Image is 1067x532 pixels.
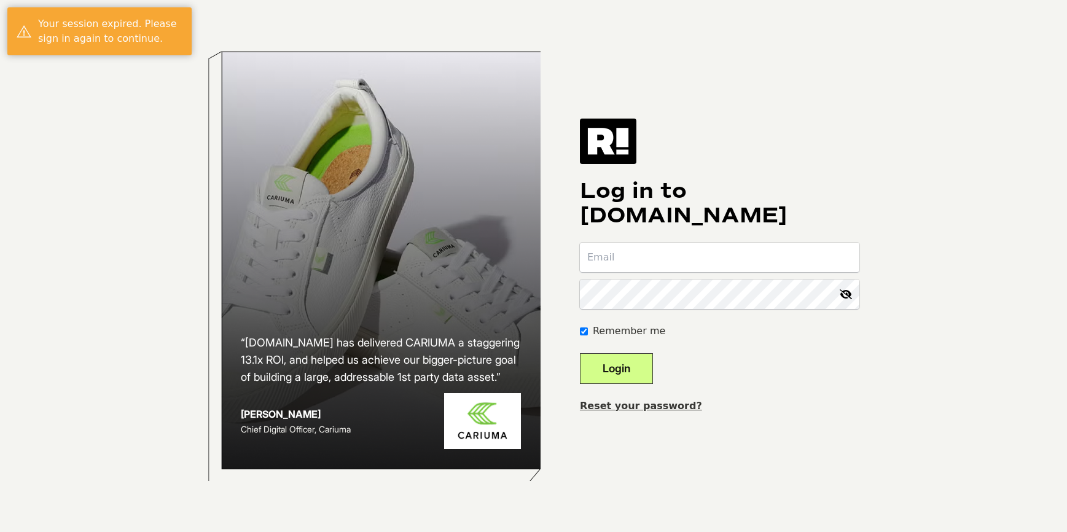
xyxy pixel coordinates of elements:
h1: Log in to [DOMAIN_NAME] [580,179,859,228]
div: Your session expired. Please sign in again to continue. [38,17,182,46]
h2: “[DOMAIN_NAME] has delivered CARIUMA a staggering 13.1x ROI, and helped us achieve our bigger-pic... [241,334,521,386]
label: Remember me [593,324,665,338]
img: Cariuma [444,393,521,449]
input: Email [580,243,859,272]
strong: [PERSON_NAME] [241,408,321,420]
img: Retention.com [580,119,636,164]
button: Login [580,353,653,384]
span: Chief Digital Officer, Cariuma [241,424,351,434]
a: Reset your password? [580,400,702,412]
